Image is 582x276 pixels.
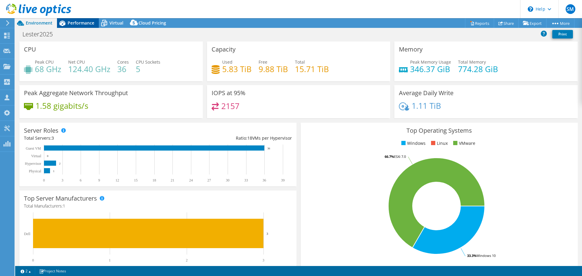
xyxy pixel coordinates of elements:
text: Hypervisor [25,161,41,166]
h3: Capacity [212,46,236,53]
div: Total Servers: [24,135,158,141]
h4: Total Manufacturers: [24,203,292,209]
text: Virtual [31,154,42,158]
text: 3 [266,232,268,235]
a: More [546,18,574,28]
text: 2 [59,162,61,165]
li: Windows [400,140,426,147]
text: 0 [43,178,45,182]
span: SM [566,4,575,14]
a: Print [552,30,573,38]
h4: 9.88 TiB [259,66,288,72]
text: 6 [80,178,82,182]
text: 0 [47,155,48,158]
text: 33 [244,178,248,182]
a: Export [518,18,547,28]
svg: \n [528,6,533,12]
tspan: 66.7% [385,154,394,159]
text: 0 [32,258,34,262]
h4: 5.83 TiB [222,66,252,72]
a: Project Notes [35,267,70,275]
text: 2 [186,258,188,262]
span: Total [295,59,305,65]
h4: 1.11 TiB [412,102,441,109]
text: 24 [189,178,193,182]
text: Physical [29,169,41,173]
h3: Peak Aggregate Network Throughput [24,90,128,96]
text: Guest VM [26,146,41,151]
h4: 5 [136,66,160,72]
h4: 15.71 TiB [295,66,329,72]
text: 18 [152,178,156,182]
span: Cloud Pricing [139,20,166,26]
tspan: ESXi 7.0 [394,154,406,159]
h3: Server Roles [24,127,59,134]
text: 36 [267,147,270,150]
text: 21 [171,178,174,182]
span: Net CPU [68,59,85,65]
text: 27 [207,178,211,182]
h3: IOPS at 95% [212,90,246,96]
span: Total Memory [458,59,486,65]
text: 36 [263,178,266,182]
h3: Memory [399,46,423,53]
h4: 124.40 GHz [68,66,110,72]
span: Peak CPU [35,59,54,65]
text: 15 [134,178,138,182]
span: Used [222,59,232,65]
a: Reports [465,18,494,28]
span: Performance [68,20,94,26]
span: Cores [117,59,129,65]
div: Ratio: VMs per Hypervisor [158,135,292,141]
h3: Top Server Manufacturers [24,195,97,202]
li: Linux [430,140,448,147]
h4: 774.28 GiB [458,66,498,72]
h3: Average Daily Write [399,90,453,96]
tspan: 33.3% [467,253,477,258]
text: 30 [226,178,229,182]
text: 1 [53,170,55,173]
span: Virtual [109,20,123,26]
h4: 36 [117,66,129,72]
h3: CPU [24,46,36,53]
h4: 2157 [221,103,239,109]
h4: 346.37 GiB [410,66,451,72]
h1: Lester2025 [20,31,62,38]
span: Free [259,59,267,65]
text: 39 [281,178,285,182]
tspan: Windows 10 [477,253,496,258]
li: VMware [452,140,475,147]
h4: 68 GHz [35,66,61,72]
text: 9 [98,178,100,182]
h4: 1.58 gigabits/s [35,102,88,109]
span: CPU Sockets [136,59,160,65]
span: 1 [63,203,65,209]
a: 2 [16,267,35,275]
text: Dell [24,232,30,236]
text: 3 [62,178,63,182]
text: 3 [263,258,264,262]
span: 18 [247,135,252,141]
text: 12 [115,178,119,182]
span: Peak Memory Usage [410,59,451,65]
span: 3 [52,135,54,141]
text: 1 [109,258,111,262]
span: Environment [26,20,52,26]
h3: Top Operating Systems [305,127,573,134]
a: Share [494,18,519,28]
